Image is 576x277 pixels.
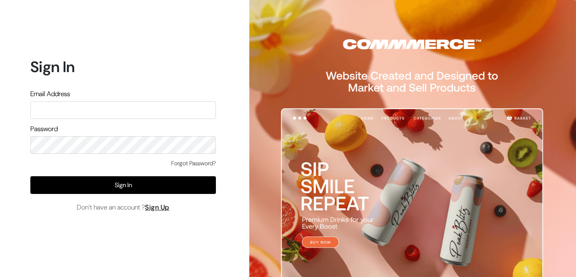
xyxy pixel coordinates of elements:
[77,202,170,212] span: Don’t have an account ?
[30,89,70,99] label: Email Address
[30,58,216,76] h1: Sign In
[30,176,216,194] button: Sign In
[30,124,58,134] label: Password
[145,203,170,212] a: Sign Up
[171,159,216,168] a: Forgot Password?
